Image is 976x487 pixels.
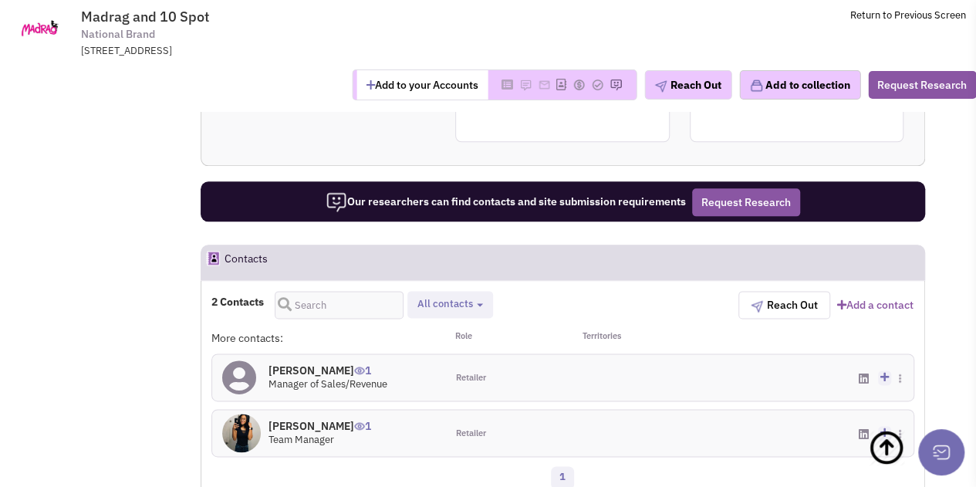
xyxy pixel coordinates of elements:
[538,79,550,91] img: Please add to your accounts
[837,297,914,313] a: Add a contact
[591,79,603,91] img: Please add to your accounts
[211,330,446,346] div: More contacts:
[354,367,365,374] img: icon-UserInteraction.png
[562,330,680,346] div: Territories
[738,291,830,319] button: Reach Out
[268,364,387,377] h4: [PERSON_NAME]
[610,79,622,91] img: Please add to your accounts
[519,79,532,91] img: Please add to your accounts
[850,8,966,22] a: Return to Previous Screen
[268,433,334,446] span: Team Manager
[413,296,488,313] button: All contacts
[654,80,667,93] img: plane.png
[81,44,484,59] div: [STREET_ADDRESS]
[572,79,585,91] img: Please add to your accounts
[326,194,686,208] span: Our researchers can find contacts and site submission requirements
[445,330,562,346] div: Role
[751,300,763,313] img: plane.png
[692,188,800,216] button: Request Research
[868,71,976,99] button: Request Research
[749,79,763,93] img: icon-collection-lavender.png
[81,8,210,25] span: Madrag and 10 Spot
[225,245,268,279] h2: Contacts
[275,291,404,319] input: Search
[739,70,860,100] button: Add to collection
[455,372,485,384] span: Retailer
[222,414,261,452] img: QO9xRwWKNkS2hHXjSPAEZA.jpg
[81,26,155,42] span: National Brand
[356,70,488,100] button: Add to your Accounts
[268,419,371,433] h4: [PERSON_NAME]
[211,295,264,309] h4: 2 Contacts
[268,377,387,391] span: Manager of Sales/Revenue
[455,428,485,440] span: Retailer
[354,352,371,377] span: 1
[354,408,371,433] span: 1
[326,191,347,213] img: icon-researcher-20.png
[644,70,731,100] button: Reach Out
[354,422,365,430] img: icon-UserInteraction.png
[417,297,473,310] span: All contacts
